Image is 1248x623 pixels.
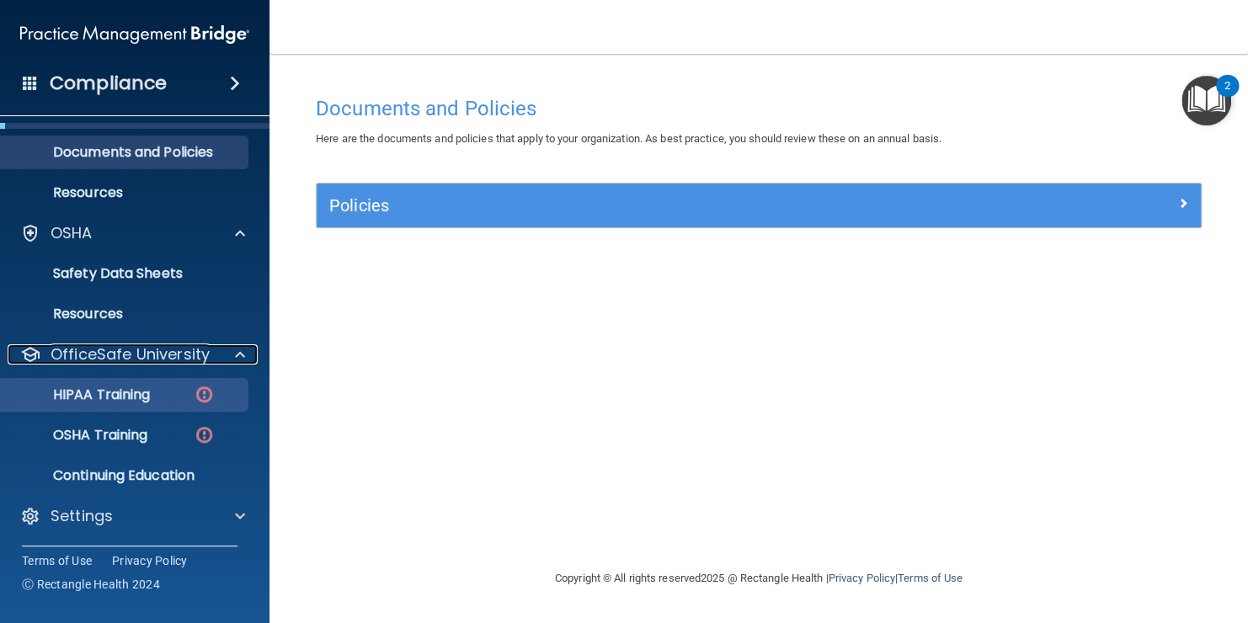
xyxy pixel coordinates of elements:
[51,506,113,526] p: Settings
[11,427,147,444] p: OSHA Training
[451,551,1066,605] div: Copyright © All rights reserved 2025 @ Rectangle Health | |
[20,18,249,51] img: PMB logo
[1181,76,1231,125] button: Open Resource Center, 2 new notifications
[316,132,941,145] span: Here are the documents and policies that apply to your organization. As best practice, you should...
[194,424,215,445] img: danger-circle.6113f641.png
[316,98,1202,120] h4: Documents and Policies
[22,552,92,569] a: Terms of Use
[11,467,241,484] p: Continuing Education
[20,344,245,365] a: OfficeSafe University
[22,576,160,593] span: Ⓒ Rectangle Health 2024
[11,184,241,201] p: Resources
[828,572,894,584] a: Privacy Policy
[329,196,968,215] h5: Policies
[11,386,150,403] p: HIPAA Training
[957,504,1228,571] iframe: Drift Widget Chat Controller
[11,265,241,282] p: Safety Data Sheets
[112,552,188,569] a: Privacy Policy
[20,506,245,526] a: Settings
[51,344,210,365] p: OfficeSafe University
[11,144,241,161] p: Documents and Policies
[51,223,93,243] p: OSHA
[194,384,215,405] img: danger-circle.6113f641.png
[898,572,963,584] a: Terms of Use
[11,306,241,322] p: Resources
[50,72,167,95] h4: Compliance
[20,223,245,243] a: OSHA
[329,192,1188,219] a: Policies
[1224,86,1230,108] div: 2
